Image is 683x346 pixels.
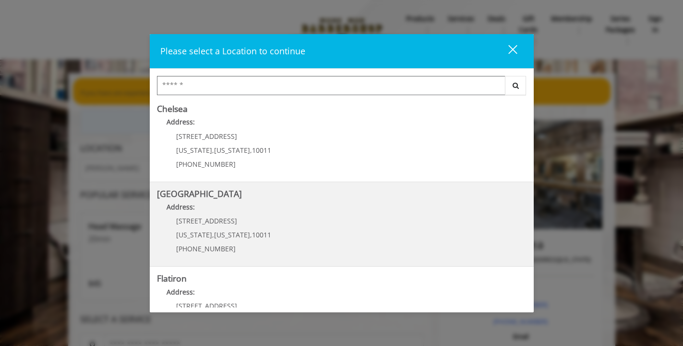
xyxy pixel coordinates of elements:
[176,301,237,310] span: [STREET_ADDRESS]
[212,230,214,239] span: ,
[214,146,250,155] span: [US_STATE]
[252,230,271,239] span: 10011
[157,76,527,100] div: Center Select
[176,244,236,253] span: [PHONE_NUMBER]
[252,146,271,155] span: 10011
[510,82,521,89] i: Search button
[250,230,252,239] span: ,
[212,146,214,155] span: ,
[250,146,252,155] span: ,
[167,287,195,297] b: Address:
[214,230,250,239] span: [US_STATE]
[176,230,212,239] span: [US_STATE]
[167,202,195,211] b: Address:
[157,76,505,95] input: Search Center
[167,117,195,126] b: Address:
[176,216,237,225] span: [STREET_ADDRESS]
[160,45,305,57] span: Please select a Location to continue
[157,103,188,114] b: Chelsea
[491,41,523,61] button: close dialog
[176,132,237,141] span: [STREET_ADDRESS]
[157,272,187,284] b: Flatiron
[176,146,212,155] span: [US_STATE]
[176,160,236,169] span: [PHONE_NUMBER]
[157,188,242,199] b: [GEOGRAPHIC_DATA]
[497,44,516,59] div: close dialog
